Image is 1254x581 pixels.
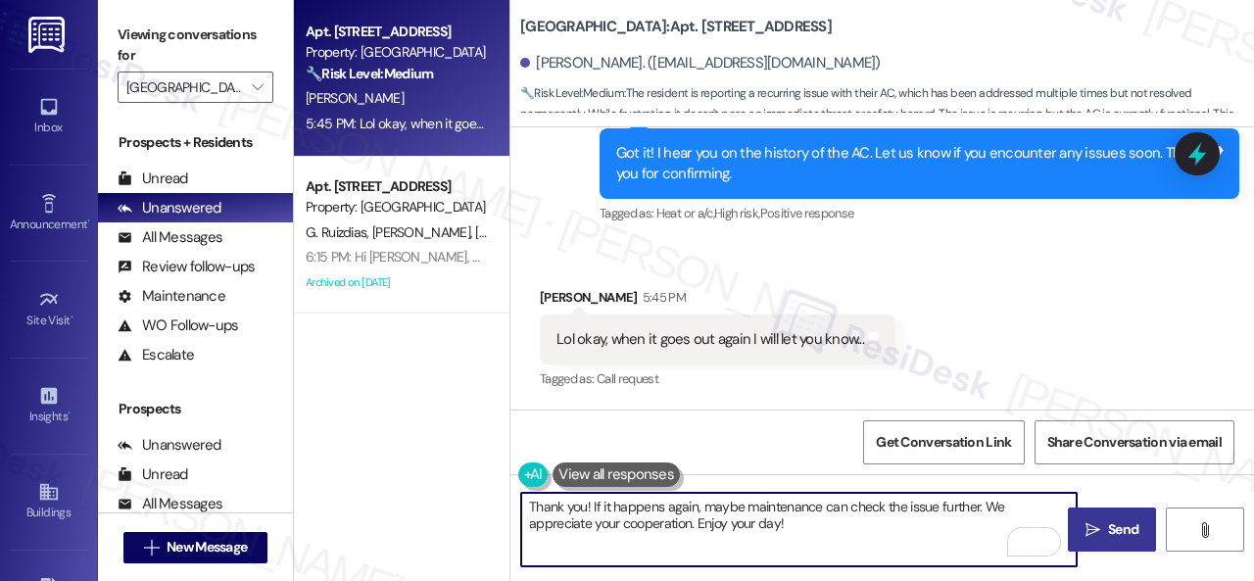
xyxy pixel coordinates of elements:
div: WO Follow-ups [118,315,238,336]
span: • [71,311,73,324]
div: 5:45 PM [638,287,686,308]
span: Positive response [760,205,854,221]
span: [PERSON_NAME] [475,223,579,241]
div: Apt. [STREET_ADDRESS] [306,22,487,42]
div: Escalate [118,345,194,365]
span: High risk , [714,205,760,221]
div: 5:45 PM: Lol okay, when it goes out again I will let you know... [306,115,645,132]
span: [PERSON_NAME] [306,89,404,107]
div: Lol okay, when it goes out again I will let you know... [556,329,864,350]
span: Get Conversation Link [876,432,1011,453]
div: [PERSON_NAME]. ([EMAIL_ADDRESS][DOMAIN_NAME]) [520,53,881,73]
span: New Message [167,537,247,557]
div: Unanswered [118,435,221,456]
strong: 🔧 Risk Level: Medium [306,65,433,82]
img: ResiDesk Logo [28,17,69,53]
b: [GEOGRAPHIC_DATA]: Apt. [STREET_ADDRESS] [520,17,832,37]
i:  [1085,522,1100,538]
div: Property: [GEOGRAPHIC_DATA] [306,42,487,63]
span: Heat or a/c , [656,205,714,221]
div: All Messages [118,227,222,248]
div: Unread [118,464,188,485]
div: Prospects + Residents [98,132,293,153]
i:  [1197,522,1212,538]
div: Prospects [98,399,293,419]
span: Share Conversation via email [1047,432,1222,453]
textarea: To enrich screen reader interactions, please activate Accessibility in Grammarly extension settings [521,493,1077,566]
button: New Message [123,532,268,563]
div: Review follow-ups [118,257,255,277]
i:  [144,540,159,556]
span: Call request [597,370,658,387]
a: Site Visit • [10,283,88,336]
span: • [68,407,71,420]
span: G. Ruizdias [306,223,372,241]
a: Insights • [10,379,88,432]
span: : The resident is reporting a recurring issue with their AC, which has been addressed multiple ti... [520,83,1254,146]
input: All communities [126,72,242,103]
div: Apt. [STREET_ADDRESS] [306,176,487,197]
a: Inbox [10,90,88,143]
span: [PERSON_NAME] [372,223,476,241]
div: Tagged as: [540,364,895,393]
div: Unread [118,169,188,189]
div: Unanswered [118,198,221,218]
a: Buildings [10,475,88,528]
label: Viewing conversations for [118,20,273,72]
div: Got it! I hear you on the history of the AC. Let us know if you encounter any issues soon. Thank ... [616,143,1208,185]
span: • [87,215,90,228]
button: Get Conversation Link [863,420,1024,464]
div: Tagged as: [600,199,1239,227]
div: Archived on [DATE] [304,270,489,295]
div: Maintenance [118,286,225,307]
div: [PERSON_NAME] [540,287,895,315]
strong: 🔧 Risk Level: Medium [520,85,624,101]
span: Send [1108,519,1138,540]
button: Share Conversation via email [1035,420,1234,464]
i:  [252,79,263,95]
button: Send [1068,508,1156,552]
div: Property: [GEOGRAPHIC_DATA] [306,197,487,218]
div: All Messages [118,494,222,514]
